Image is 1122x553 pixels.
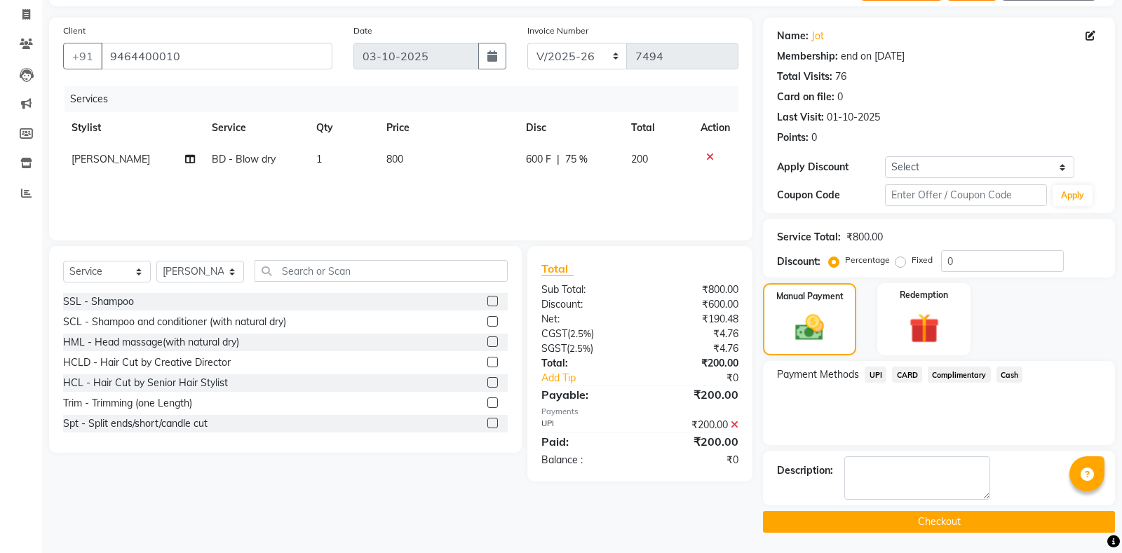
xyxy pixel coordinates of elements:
[865,367,886,383] span: UPI
[63,43,102,69] button: +91
[527,25,588,37] label: Invoice Number
[892,367,922,383] span: CARD
[885,184,1047,206] input: Enter Offer / Coupon Code
[928,367,991,383] span: Complimentary
[841,49,905,64] div: end on [DATE]
[63,315,286,329] div: SCL - Shampoo and conditioner (with natural dry)
[631,153,648,165] span: 200
[640,386,750,403] div: ₹200.00
[531,453,640,467] div: Balance :
[531,433,640,450] div: Paid:
[518,112,623,144] th: Disc
[777,367,859,382] span: Payment Methods
[72,153,150,165] span: [PERSON_NAME]
[531,282,640,297] div: Sub Total:
[763,511,1115,533] button: Checkout
[777,110,824,125] div: Last Visit:
[541,342,567,355] span: SGST
[640,312,750,327] div: ₹190.48
[845,254,890,266] label: Percentage
[526,152,551,167] span: 600 F
[569,343,590,354] span: 2.5%
[541,261,574,276] span: Total
[777,29,809,43] div: Name:
[640,327,750,341] div: ₹4.76
[777,188,885,203] div: Coupon Code
[776,290,844,303] label: Manual Payment
[63,294,134,309] div: SSL - Shampoo
[203,112,309,144] th: Service
[623,112,693,144] th: Total
[837,90,843,104] div: 0
[777,130,809,145] div: Points:
[255,260,508,282] input: Search or Scan
[640,433,750,450] div: ₹200.00
[900,289,948,301] label: Redemption
[846,230,883,245] div: ₹800.00
[640,282,750,297] div: ₹800.00
[531,386,640,403] div: Payable:
[658,371,750,385] div: ₹0
[777,230,841,245] div: Service Total:
[777,49,838,64] div: Membership:
[308,112,378,144] th: Qty
[65,86,749,112] div: Services
[640,341,750,356] div: ₹4.76
[63,112,203,144] th: Stylist
[212,153,276,165] span: BD - Blow dry
[557,152,560,167] span: |
[900,310,949,347] img: _gift.svg
[353,25,372,37] label: Date
[386,153,403,165] span: 800
[996,367,1023,383] span: Cash
[640,418,750,432] div: ₹200.00
[63,396,192,411] div: Trim - Trimming (one Length)
[1053,185,1093,206] button: Apply
[640,356,750,371] div: ₹200.00
[531,327,640,341] div: ( )
[640,297,750,312] div: ₹600.00
[531,356,640,371] div: Total:
[531,341,640,356] div: ( )
[63,25,86,37] label: Client
[777,254,820,269] div: Discount:
[531,371,658,385] a: Add Tip
[777,160,885,175] div: Apply Discount
[63,416,208,431] div: Spt - Split ends/short/candle cut
[63,335,239,350] div: HML - Head massage(with natural dry)
[531,312,640,327] div: Net:
[811,29,824,43] a: Jot
[827,110,880,125] div: 01-10-2025
[811,130,817,145] div: 0
[541,327,567,340] span: CGST
[777,463,833,478] div: Description:
[316,153,322,165] span: 1
[692,112,738,144] th: Action
[565,152,588,167] span: 75 %
[541,406,738,418] div: Payments
[101,43,332,69] input: Search by Name/Mobile/Email/Code
[777,69,832,84] div: Total Visits:
[777,90,834,104] div: Card on file:
[835,69,846,84] div: 76
[786,311,833,344] img: _cash.svg
[378,112,518,144] th: Price
[640,453,750,467] div: ₹0
[912,254,933,266] label: Fixed
[63,355,231,370] div: HCLD - Hair Cut by Creative Director
[63,376,228,390] div: HCL - Hair Cut by Senior Hair Stylist
[531,418,640,432] div: UPI
[531,297,640,312] div: Discount:
[570,328,591,339] span: 2.5%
